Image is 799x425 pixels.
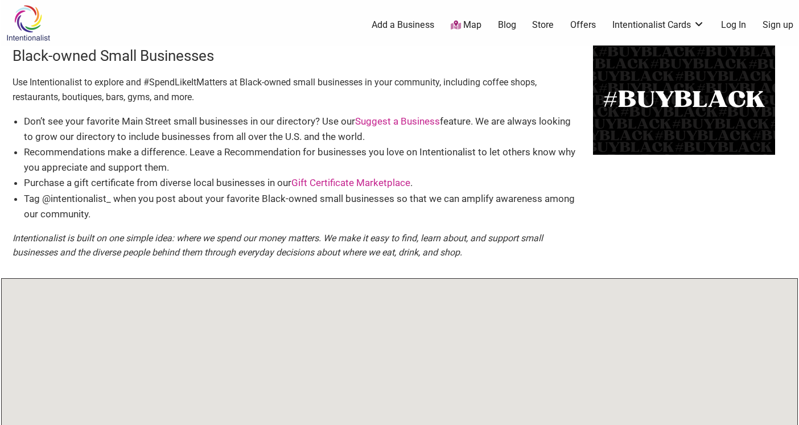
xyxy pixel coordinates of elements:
[721,19,746,31] a: Log In
[612,19,705,31] a: Intentionalist Cards
[1,5,55,42] img: Intentionalist
[498,19,516,31] a: Blog
[355,115,440,127] a: Suggest a Business
[372,19,434,31] a: Add a Business
[24,145,582,175] li: Recommendations make a difference. Leave a Recommendation for businesses you love on Intentionali...
[13,75,582,104] p: Use Intentionalist to explore and #SpendLikeItMatters at Black-owned small businesses in your com...
[570,19,596,31] a: Offers
[593,46,775,155] img: BuyBlack-500x300-1.png
[451,19,481,32] a: Map
[763,19,793,31] a: Sign up
[13,233,543,258] em: Intentionalist is built on one simple idea: where we spend our money matters. We make it easy to ...
[24,114,582,145] li: Don’t see your favorite Main Street small businesses in our directory? Use our feature. We are al...
[24,175,582,191] li: Purchase a gift certificate from diverse local businesses in our .
[24,191,582,222] li: Tag @intentionalist_ when you post about your favorite Black-owned small businesses so that we ca...
[13,46,582,66] h3: Black-owned Small Businesses
[291,177,410,188] a: Gift Certificate Marketplace
[532,19,554,31] a: Store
